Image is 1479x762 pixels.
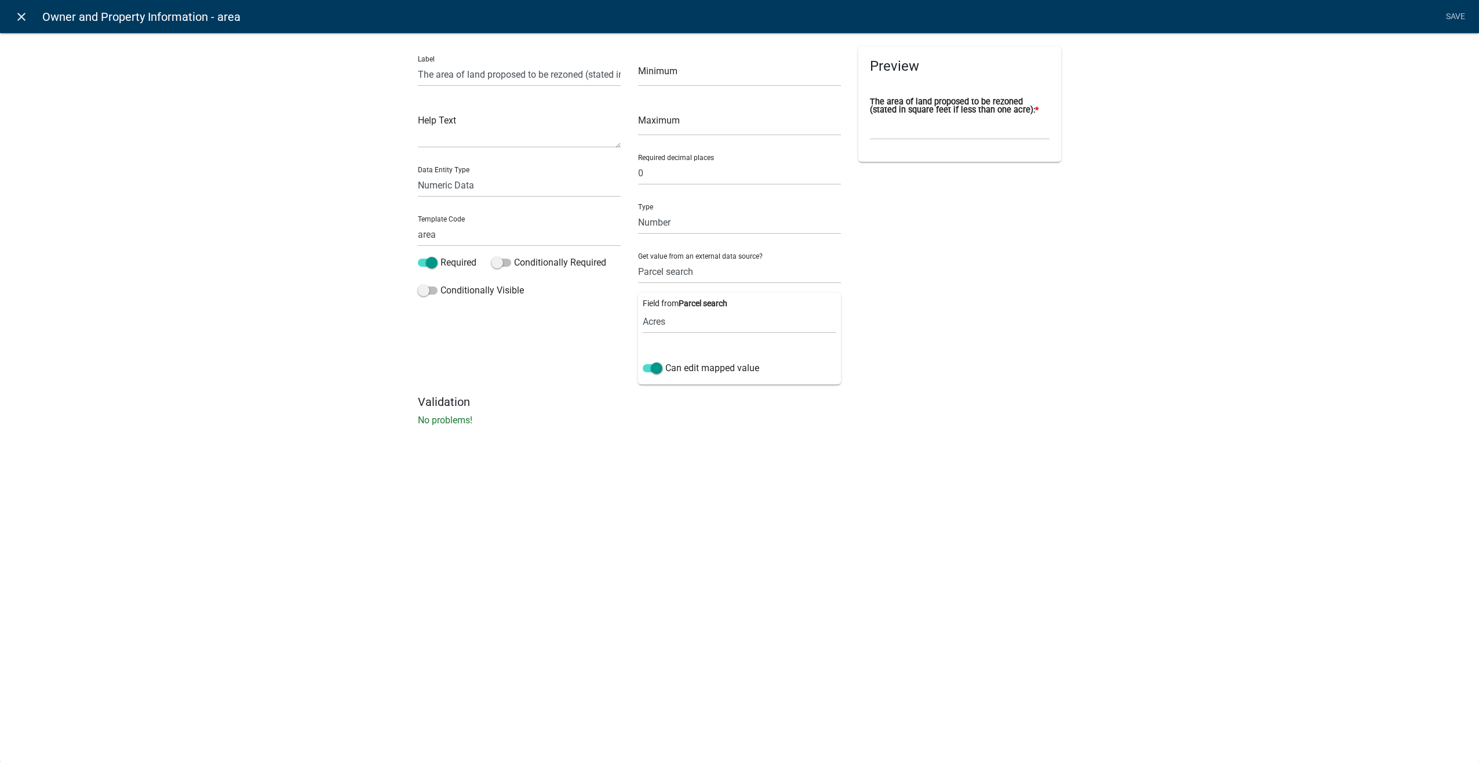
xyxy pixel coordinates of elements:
h5: Preview [870,58,1050,75]
label: Conditionally Required [491,256,606,270]
p: No problems! [418,413,1061,427]
label: Conditionally Visible [418,284,524,297]
span: Owner and Property Information - area [42,5,241,28]
label: Required [418,256,476,270]
div: Field from [643,297,836,333]
label: The area of land proposed to be rezoned (stated in square feet if less than one acre): [870,98,1050,115]
h5: Validation [418,395,1061,409]
i: close [14,10,28,24]
label: Can edit mapped value [643,361,759,375]
b: Parcel search [679,299,727,308]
